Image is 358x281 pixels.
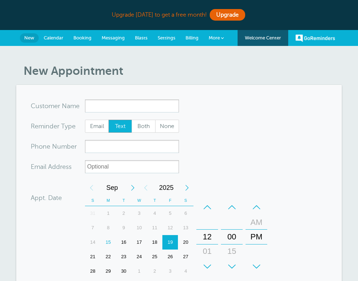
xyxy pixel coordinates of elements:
th: T [147,195,162,206]
div: PM [248,230,265,244]
div: Sunday, September 21 [85,250,101,264]
div: 6 [178,206,193,221]
div: 28 [85,264,101,278]
div: 2 [147,264,162,278]
div: AM [248,215,265,230]
div: Thursday, October 2 [147,264,162,278]
div: 15 [101,235,116,250]
a: New [20,33,39,43]
th: W [132,195,147,206]
span: Booking [73,35,91,41]
label: None [155,120,179,133]
div: 29 [101,264,116,278]
div: Wednesday, September 24 [132,250,147,264]
div: Thursday, September 4 [147,206,162,221]
a: Calendar [39,30,68,46]
div: ame [31,99,85,112]
div: Tuesday, September 2 [116,206,132,221]
div: Sunday, September 28 [85,264,101,278]
div: 2 [116,206,132,221]
div: 23 [116,250,132,264]
div: 13 [178,221,193,235]
div: 4 [147,206,162,221]
th: S [178,195,193,206]
label: Appt. Date [31,195,62,201]
span: Both [132,120,155,132]
div: 15 [223,244,240,259]
div: 1 [101,206,116,221]
div: mber [31,140,85,153]
div: Monday, September 1 [101,206,116,221]
div: 3 [162,264,178,278]
div: 8 [101,221,116,235]
div: Previous Year [139,180,152,195]
div: Saturday, September 13 [178,221,193,235]
div: Wednesday, September 17 [132,235,147,250]
div: Friday, September 26 [162,250,178,264]
div: Wednesday, September 3 [132,206,147,221]
a: More [204,30,229,46]
span: Text [109,120,132,132]
a: Billing [180,30,204,46]
div: Tuesday, September 30 [116,264,132,278]
div: Saturday, October 4 [178,264,193,278]
div: Tuesday, September 23 [116,250,132,264]
div: 21 [85,250,101,264]
span: Email [85,120,108,132]
div: 26 [162,250,178,264]
div: Wednesday, September 10 [132,221,147,235]
div: Friday, September 19 [162,235,178,250]
span: Blasts [135,35,148,41]
a: Settings [153,30,180,46]
div: Saturday, September 27 [178,250,193,264]
div: 4 [178,264,193,278]
div: 27 [178,250,193,264]
div: Monday, September 8 [101,221,116,235]
div: 12 [162,221,178,235]
div: Tuesday, September 9 [116,221,132,235]
div: 19 [162,235,178,250]
span: tomer N [42,103,67,109]
span: New [24,35,34,41]
div: 20 [178,235,193,250]
div: 16 [116,235,132,250]
th: S [85,195,101,206]
a: Booking [68,30,97,46]
div: 10 [132,221,147,235]
div: Friday, October 3 [162,264,178,278]
span: Cus [31,103,42,109]
div: 22 [101,250,116,264]
div: 17 [132,235,147,250]
div: Upgrade [DATE] to get a free month! [16,7,342,23]
a: Blasts [130,30,153,46]
div: 9 [116,221,132,235]
div: Hours [196,200,218,274]
div: Monday, September 22 [101,250,116,264]
div: Wednesday, October 1 [132,264,147,278]
div: Saturday, September 6 [178,206,193,221]
span: Messaging [102,35,125,41]
h1: New Appointment [24,64,342,78]
div: Saturday, September 20 [178,235,193,250]
div: ress [31,160,85,173]
span: Settings [158,35,175,41]
div: Today, Monday, September 15 [101,235,116,250]
div: Sunday, September 7 [85,221,101,235]
div: 24 [132,250,147,264]
div: Next Month [126,180,139,195]
span: September [98,180,126,195]
div: 14 [85,235,101,250]
span: Billing [186,35,199,41]
div: 5 [162,206,178,221]
div: 25 [147,250,162,264]
span: Calendar [44,35,63,41]
div: 18 [147,235,162,250]
div: Next Year [180,180,193,195]
label: Text [108,120,132,133]
input: Optional [85,160,179,173]
a: Messaging [97,30,130,46]
span: More [209,35,220,41]
div: Thursday, September 25 [147,250,162,264]
span: ne Nu [43,143,61,150]
div: Friday, September 5 [162,206,178,221]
